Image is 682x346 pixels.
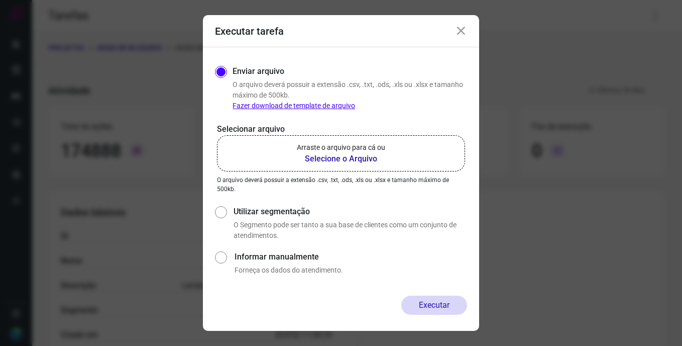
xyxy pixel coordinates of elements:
[401,296,467,315] button: Executar
[235,251,467,263] label: Informar manualmente
[217,123,465,135] p: Selecionar arquivo
[297,153,385,165] b: Selecione o Arquivo
[233,102,355,110] a: Fazer download de template de arquivo
[235,265,467,276] p: Forneça os dados do atendimento.
[234,220,467,241] p: O Segmento pode ser tanto a sua base de clientes como um conjunto de atendimentos.
[233,79,467,111] p: O arquivo deverá possuir a extensão .csv, .txt, .ods, .xls ou .xlsx e tamanho máximo de 500kb.
[215,25,284,37] h3: Executar tarefa
[297,142,385,153] p: Arraste o arquivo para cá ou
[233,65,284,77] label: Enviar arquivo
[217,176,465,194] p: O arquivo deverá possuir a extensão .csv, .txt, .ods, .xls ou .xlsx e tamanho máximo de 500kb.
[234,206,467,218] label: Utilizar segmentação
